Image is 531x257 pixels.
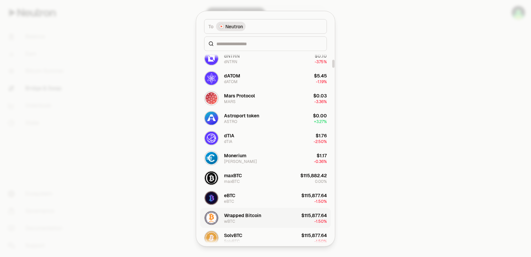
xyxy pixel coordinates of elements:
[224,119,237,124] div: ASTRO
[205,52,218,65] img: dNTRN Logo
[200,48,331,68] button: dNTRN LogodNTRNdNTRN$0.10-3.75%
[313,112,327,119] div: $0.00
[200,88,331,108] button: MARS LogoMars ProtocolMARS$0.03-3.36%
[313,92,327,99] div: $0.03
[300,172,327,179] div: $115,882.42
[200,68,331,88] button: dATOM LogodATOMdATOM$5.45-1.19%
[200,228,331,248] button: SolvBTC LogoSolvBTCSolvBTC$115,877.64-1.50%
[200,148,331,168] button: EURe LogoMonerium[PERSON_NAME]$1.17-0.36%
[224,72,240,79] div: dATOM
[224,172,242,179] div: maxBTC
[224,59,237,64] div: dNTRN
[315,59,327,64] span: -3.75%
[301,232,327,238] div: $115,877.64
[219,24,223,28] img: Neutron Logo
[224,92,255,99] div: Mars Protocol
[317,152,327,159] div: $1.17
[314,139,327,144] span: -2.50%
[224,212,261,218] div: Wrapped Bitcoin
[314,198,327,204] span: -1.50%
[314,72,327,79] div: $5.45
[224,179,240,184] div: maxBTC
[315,52,327,59] div: $0.10
[225,23,243,30] span: Neutron
[204,19,327,34] button: ToNeutron LogoNeutron
[224,132,234,139] div: dTIA
[314,238,327,244] span: -1.50%
[315,179,327,184] span: 0.00%
[316,132,327,139] div: $1.76
[224,152,246,159] div: Monerium
[224,139,232,144] div: dTIA
[200,188,331,208] button: eBTC LogoeBTCeBTC$115,877.64-1.50%
[205,71,218,85] img: dATOM Logo
[314,218,327,224] span: -1.50%
[224,232,242,238] div: SolvBTC
[205,211,218,224] img: wBTC Logo
[205,111,218,125] img: ASTRO Logo
[205,91,218,105] img: MARS Logo
[301,212,327,218] div: $115,877.64
[224,99,236,104] div: MARS
[314,159,327,164] span: -0.36%
[224,218,235,224] div: wBTC
[205,131,218,145] img: dTIA Logo
[224,192,235,198] div: eBTC
[208,23,213,30] span: To
[224,112,259,119] div: Astroport token
[314,119,327,124] span: + 3.27%
[224,198,234,204] div: eBTC
[314,99,327,104] span: -3.36%
[205,231,218,244] img: SolvBTC Logo
[316,79,327,84] span: -1.19%
[205,191,218,204] img: eBTC Logo
[224,52,240,59] div: dNTRN
[200,108,331,128] button: ASTRO LogoAstroport tokenASTRO$0.00+3.27%
[301,192,327,198] div: $115,877.64
[205,171,218,185] img: maxBTC Logo
[224,238,240,244] div: SolvBTC
[200,168,331,188] button: maxBTC LogomaxBTCmaxBTC$115,882.420.00%
[205,151,218,165] img: EURe Logo
[224,159,257,164] div: [PERSON_NAME]
[200,128,331,148] button: dTIA LogodTIAdTIA$1.76-2.50%
[200,208,331,228] button: wBTC LogoWrapped BitcoinwBTC$115,877.64-1.50%
[224,79,238,84] div: dATOM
